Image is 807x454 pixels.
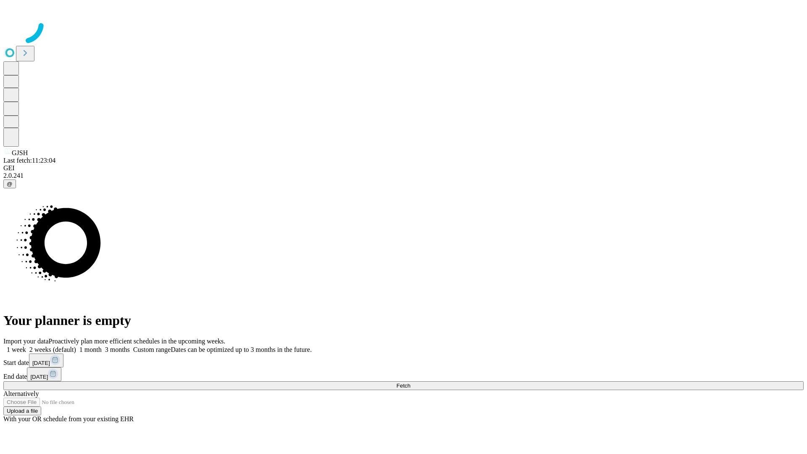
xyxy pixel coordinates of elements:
[3,367,804,381] div: End date
[29,354,63,367] button: [DATE]
[133,346,171,353] span: Custom range
[3,381,804,390] button: Fetch
[3,354,804,367] div: Start date
[396,383,410,389] span: Fetch
[3,415,134,422] span: With your OR schedule from your existing EHR
[3,164,804,172] div: GEI
[7,181,13,187] span: @
[3,390,39,397] span: Alternatively
[105,346,130,353] span: 3 months
[27,367,61,381] button: [DATE]
[32,360,50,366] span: [DATE]
[3,157,55,164] span: Last fetch: 11:23:04
[3,313,804,328] h1: Your planner is empty
[3,172,804,179] div: 2.0.241
[3,179,16,188] button: @
[29,346,76,353] span: 2 weeks (default)
[3,406,41,415] button: Upload a file
[49,338,225,345] span: Proactively plan more efficient schedules in the upcoming weeks.
[12,149,28,156] span: GJSH
[79,346,102,353] span: 1 month
[30,374,48,380] span: [DATE]
[171,346,311,353] span: Dates can be optimized up to 3 months in the future.
[7,346,26,353] span: 1 week
[3,338,49,345] span: Import your data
